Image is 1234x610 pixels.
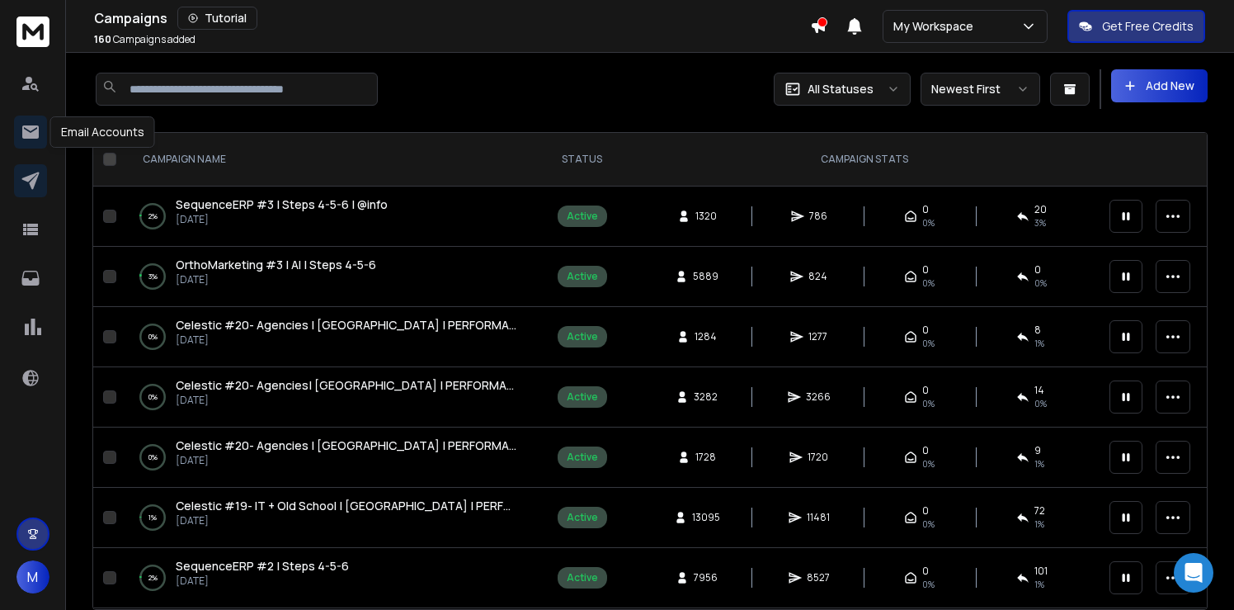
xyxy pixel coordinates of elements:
div: Active [567,511,598,524]
span: 0% [922,337,935,350]
p: [DATE] [176,575,349,588]
span: 3266 [806,390,831,404]
span: 1728 [695,451,716,464]
th: CAMPAIGN STATS [629,133,1100,187]
span: Celestic #19- IT + Old School | [GEOGRAPHIC_DATA] | PERFORMANCE | AI CAMPAIGN [176,498,638,513]
button: Tutorial [177,7,257,30]
div: Active [567,390,598,404]
span: 786 [809,210,827,223]
span: 3282 [694,390,718,404]
span: Celestic #20- Agencies | [GEOGRAPHIC_DATA] | PERFORMANCE | AI CAMPAIGN [176,317,610,333]
span: 0 [922,565,929,578]
span: 1284 [695,330,717,343]
span: 0 % [1034,397,1047,410]
span: 0 % [1034,277,1047,290]
span: 1 % [1034,457,1044,471]
td: 1%Celestic #19- IT + Old School | [GEOGRAPHIC_DATA] | PERFORMANCE | AI CAMPAIGN[DATE] [123,488,535,548]
span: 824 [808,270,827,283]
span: 0% [922,578,935,591]
span: 1 % [1034,518,1044,531]
span: SequenceERP #2 | Steps 4-5-6 [176,558,349,574]
span: OrthoMarketing #3 | AI | Steps 4-5-6 [176,257,376,272]
p: All Statuses [808,81,874,97]
p: 0 % [148,389,158,405]
button: M [16,560,49,593]
p: 1 % [148,509,157,526]
span: 20 [1034,203,1047,216]
p: [DATE] [176,333,519,347]
span: 8 [1034,324,1041,337]
p: My Workspace [893,18,980,35]
span: 3 % [1034,216,1046,229]
p: 0 % [148,329,158,345]
span: 14 [1034,384,1044,397]
p: 2 % [148,570,158,586]
p: [DATE] [176,514,519,527]
span: 0% [922,277,935,290]
div: Active [567,210,598,223]
td: 2%SequenceERP #3 | Steps 4-5-6 | @info[DATE] [123,187,535,247]
span: 0 [922,384,929,397]
span: 0 [922,504,929,518]
span: 0 [1034,263,1041,277]
div: Open Intercom Messenger [1174,553,1213,593]
span: 7956 [694,571,718,584]
p: Campaigns added [94,33,195,46]
a: OrthoMarketing #3 | AI | Steps 4-5-6 [176,257,376,273]
span: 0% [922,216,935,229]
span: 0% [922,457,935,471]
p: 0 % [148,449,158,466]
span: 5889 [693,270,718,283]
span: 11481 [807,511,830,524]
span: 0% [922,397,935,410]
span: 1 % [1034,578,1044,591]
td: 0%Celestic #20- Agencies | [GEOGRAPHIC_DATA] | PERFORMANCE | AI CAMPAIGN[DATE] [123,428,535,488]
a: Celestic #20- Agencies | [GEOGRAPHIC_DATA] | PERFORMANCE | AI CAMPAIGN [176,437,519,454]
p: [DATE] [176,394,519,407]
button: Add New [1111,69,1208,102]
p: [DATE] [176,454,519,467]
p: 2 % [148,208,158,225]
div: Active [567,330,598,343]
span: 101 [1034,565,1048,578]
span: 72 [1034,504,1045,518]
div: Active [567,451,598,464]
button: Newest First [921,73,1040,106]
div: Email Accounts [50,116,155,148]
span: 0 [922,263,929,277]
a: SequenceERP #2 | Steps 4-5-6 [176,558,349,575]
span: 0% [922,518,935,531]
div: Active [567,571,598,584]
a: SequenceERP #3 | Steps 4-5-6 | @info [176,196,388,213]
a: Celestic #20- Agencies| [GEOGRAPHIC_DATA] | PERFORMANCE | AI CAMPAIGN [176,377,519,394]
a: Celestic #19- IT + Old School | [GEOGRAPHIC_DATA] | PERFORMANCE | AI CAMPAIGN [176,498,519,514]
td: 0%Celestic #20- Agencies | [GEOGRAPHIC_DATA] | PERFORMANCE | AI CAMPAIGN[DATE] [123,307,535,367]
p: 3 % [148,268,158,285]
td: 2%SequenceERP #2 | Steps 4-5-6[DATE] [123,548,535,608]
span: 9 [1034,444,1041,457]
span: 0 [922,444,929,457]
span: 8527 [807,571,830,584]
p: [DATE] [176,273,376,286]
span: 1 % [1034,337,1044,350]
span: 160 [94,32,111,46]
div: Campaigns [94,7,810,30]
button: Get Free Credits [1067,10,1205,43]
span: 1720 [808,451,828,464]
th: CAMPAIGN NAME [123,133,535,187]
span: SequenceERP #3 | Steps 4-5-6 | @info [176,196,388,212]
span: Celestic #20- Agencies| [GEOGRAPHIC_DATA] | PERFORMANCE | AI CAMPAIGN [176,377,608,393]
p: [DATE] [176,213,388,226]
td: 0%Celestic #20- Agencies| [GEOGRAPHIC_DATA] | PERFORMANCE | AI CAMPAIGN[DATE] [123,367,535,428]
span: 1320 [695,210,717,223]
span: 0 [922,203,929,216]
div: Active [567,270,598,283]
span: 13095 [692,511,720,524]
span: 0 [922,324,929,337]
p: Get Free Credits [1102,18,1194,35]
span: 1277 [808,330,827,343]
a: Celestic #20- Agencies | [GEOGRAPHIC_DATA] | PERFORMANCE | AI CAMPAIGN [176,317,519,333]
td: 3%OrthoMarketing #3 | AI | Steps 4-5-6[DATE] [123,247,535,307]
span: Celestic #20- Agencies | [GEOGRAPHIC_DATA] | PERFORMANCE | AI CAMPAIGN [176,437,610,453]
